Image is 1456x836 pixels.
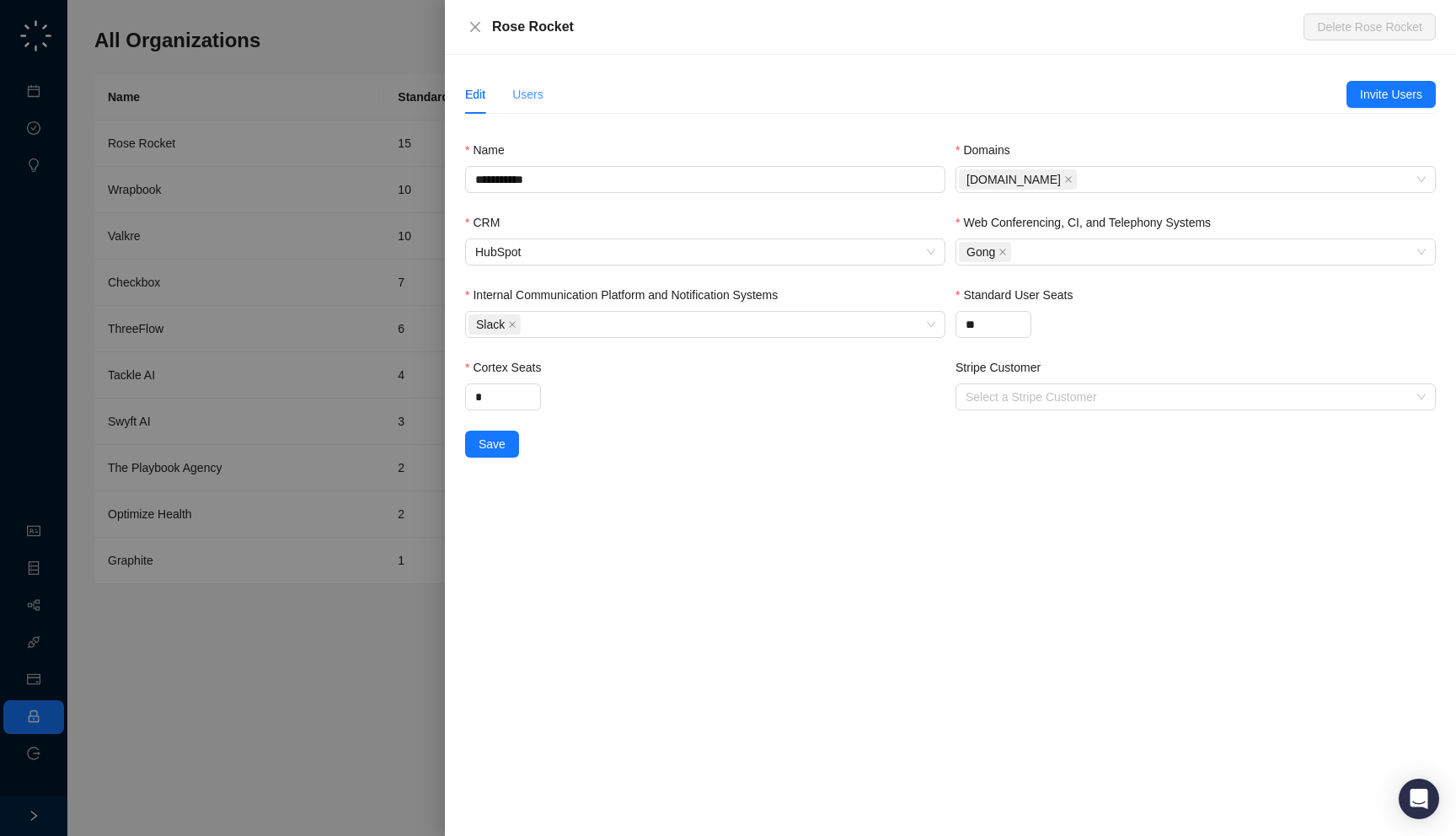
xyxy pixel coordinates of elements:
[959,169,1077,190] span: roserocket.com
[955,213,1223,232] label: Web Conferencing, CI, and Telephony Systems
[465,358,553,377] label: Cortex Seats
[955,286,1084,304] label: Standard User Seats
[476,315,505,334] span: Slack
[492,17,1303,37] div: Rose Rocket
[956,312,1030,337] input: Standard User Seats
[1014,246,1018,259] input: Web Conferencing, CI, and Telephony Systems
[959,242,1011,262] span: Gong
[466,384,540,410] input: Cortex Seats
[465,141,517,159] label: Name
[468,20,482,34] span: close
[465,17,485,37] button: Close
[465,85,485,104] div: Edit
[955,141,1022,159] label: Domains
[512,85,543,104] div: Users
[465,431,519,458] button: Save
[1399,779,1439,819] div: Open Intercom Messenger
[508,320,517,329] span: close
[465,213,511,232] label: CRM
[465,166,945,193] input: Name
[475,239,935,265] span: HubSpot
[479,435,506,453] span: Save
[966,384,1416,410] input: Stripe Customer
[955,358,1052,377] label: Stripe Customer
[998,248,1007,256] span: close
[1303,13,1436,40] button: Delete Rose Rocket
[1064,175,1073,184] span: close
[524,319,527,331] input: Internal Communication Platform and Notification Systems
[1080,174,1084,186] input: Domains
[1360,85,1422,104] span: Invite Users
[966,243,995,261] span: Gong
[465,286,790,304] label: Internal Communication Platform and Notification Systems
[1346,81,1436,108] button: Invite Users
[966,170,1061,189] span: [DOMAIN_NAME]
[468,314,521,335] span: Slack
